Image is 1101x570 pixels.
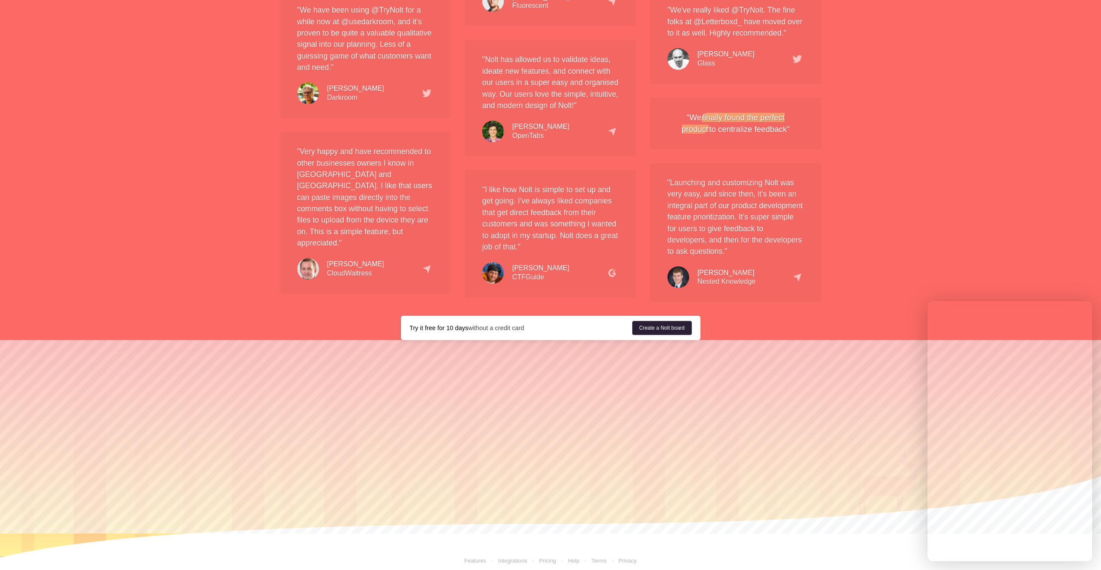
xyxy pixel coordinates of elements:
em: finally found the perfect product [682,113,785,134]
p: "Very happy and have recommended to other businesses owners I know in [GEOGRAPHIC_DATA] and [GEOG... [297,146,434,249]
img: testimonial-tomwatson.c8c24550f9.jpg [667,48,689,70]
img: testimonial-tweet.366304717c.png [422,89,431,97]
div: [PERSON_NAME] [697,50,755,59]
img: testimonial-kevin.7f980a5c3c.jpg [667,266,689,288]
a: Pricing [527,557,556,564]
a: Privacy [607,557,637,564]
img: g2.cb6f757962.png [608,268,617,277]
p: "We have been using @TryNolt for a while now at @usedarkroom, and it’s proven to be quite a valua... [297,4,434,73]
div: OpenTabs [512,122,569,141]
div: without a credit card [410,324,632,332]
img: testimonial-umberto.2540ef7933.jpg [482,121,504,142]
p: "We've really liked @TryNolt. The fine folks at @Letterboxd_ have moved over to it as well. Highl... [667,4,804,39]
a: Integrations [486,557,527,564]
iframe: Chatra live chat [927,301,1092,561]
img: capterra.78f6e3bf33.png [422,265,431,274]
div: Glass [697,50,755,68]
p: "I like how Nolt is simple to set up and get going. I've always liked companies that get direct f... [482,184,619,252]
div: [PERSON_NAME] [512,264,569,273]
img: testimonial-jasper.06455394a6.jpg [297,82,319,104]
img: testimonial-pranav.6c855e311b.jpg [482,262,504,284]
p: "Nolt has allowed us to validate ideas, ideate new features, and connect with our users in a supe... [482,54,619,111]
p: "Launching and customizing Nolt was very easy, and since then, it's been an integral part of our ... [667,177,804,257]
a: Features [464,557,486,564]
img: testimonial-tweet.366304717c.png [792,55,802,63]
a: Terms [579,557,606,564]
div: Darkroom [327,84,385,102]
div: Nested Knowledge [697,269,756,287]
a: Help [568,557,579,564]
img: capterra.78f6e3bf33.png [792,273,802,282]
strong: Try it free for 10 days [410,324,468,331]
div: [PERSON_NAME] [327,260,385,269]
div: [PERSON_NAME] [327,84,385,93]
div: "We to centralize feedback" [667,111,804,135]
div: CloudWaitress [327,260,385,278]
div: [PERSON_NAME] [512,122,569,131]
a: Create a Nolt board [632,321,692,335]
img: testimonial-christopher.57c50d1362.jpg [297,258,319,280]
div: [PERSON_NAME] [697,269,756,278]
div: CTFGuide [512,264,569,282]
img: capterra.78f6e3bf33.png [608,127,617,136]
